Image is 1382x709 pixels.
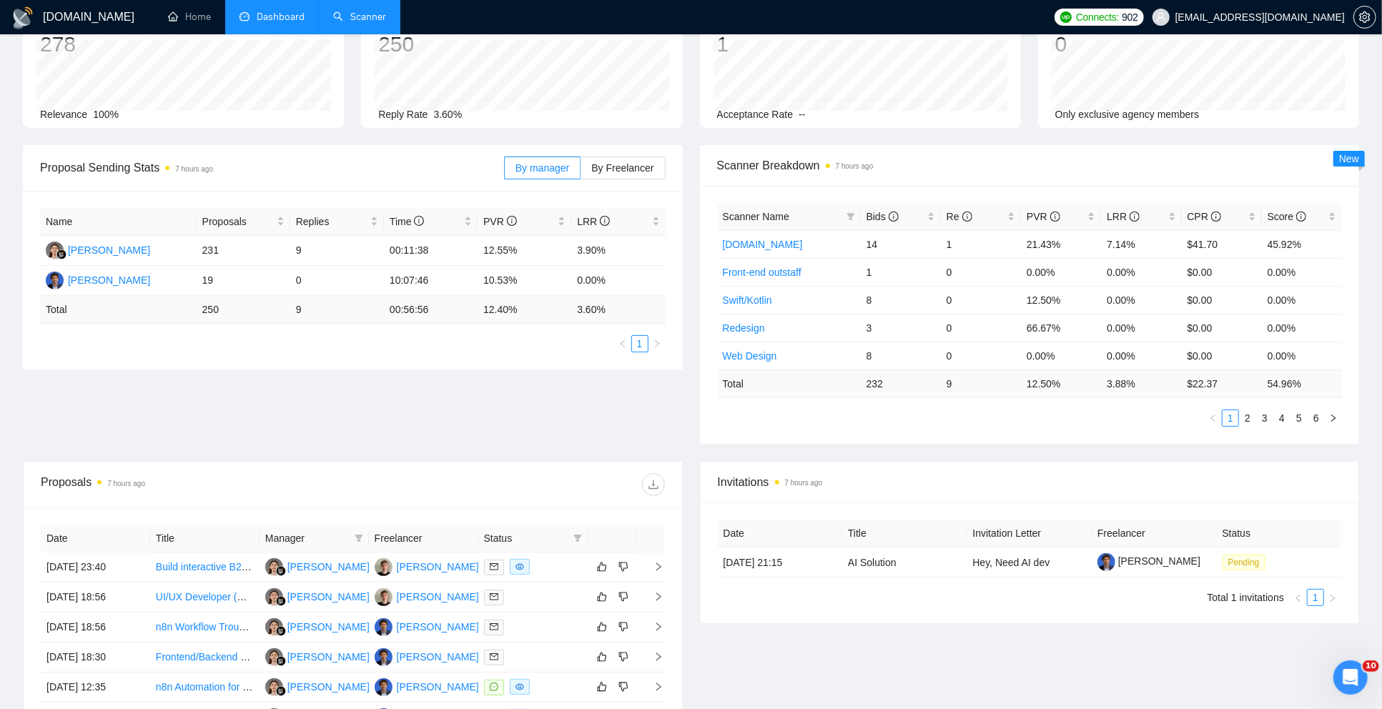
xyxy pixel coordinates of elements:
[290,266,384,296] td: 0
[1076,9,1119,25] span: Connects:
[973,557,1050,568] span: Hey, Need AI dev
[41,473,352,496] div: Proposals
[375,560,479,572] a: MR[PERSON_NAME]
[41,613,150,643] td: [DATE] 18:56
[93,109,119,120] span: 100%
[723,322,765,334] a: Redesign
[197,208,290,236] th: Proposals
[593,558,611,575] button: like
[1325,410,1342,427] button: right
[597,591,607,603] span: like
[1182,230,1262,258] td: $41.70
[515,162,569,174] span: By manager
[571,266,665,296] td: 0.00%
[276,686,286,696] img: gigradar-bm.png
[1308,590,1323,605] a: 1
[507,216,517,226] span: info-circle
[941,230,1021,258] td: 1
[597,651,607,663] span: like
[717,157,1343,174] span: Scanner Breakdown
[1188,211,1221,222] span: CPR
[1122,9,1137,25] span: 902
[1101,370,1181,397] td: 3.88 %
[1262,314,1342,342] td: 0.00%
[1222,410,1239,427] li: 1
[1308,410,1325,427] li: 6
[1354,11,1376,23] span: setting
[1209,414,1218,422] span: left
[150,582,260,613] td: UI/UX Developer (WPF/.NET, Desktop Application – Frontend Only)
[571,527,585,549] span: filter
[842,520,967,547] th: Title
[265,620,370,632] a: KK[PERSON_NAME]
[202,214,274,229] span: Proposals
[265,678,283,696] img: KK
[11,6,34,29] img: logo
[1107,211,1140,222] span: LRR
[1021,370,1101,397] td: 12.50 %
[1060,11,1072,23] img: upwork-logo.png
[597,561,607,572] span: like
[615,618,632,635] button: dislike
[1290,589,1307,606] button: left
[150,552,260,582] td: Build interactive B2B dashboard in Figma
[614,335,631,352] button: left
[1205,410,1222,427] li: Previous Page
[369,525,478,552] th: Freelancer
[593,648,611,665] button: like
[483,216,517,227] span: PVR
[276,596,286,606] img: gigradar-bm.png
[1092,520,1217,547] th: Freelancer
[648,335,666,352] li: Next Page
[836,162,874,170] time: 7 hours ago
[397,679,479,695] div: [PERSON_NAME]
[1274,410,1290,426] a: 4
[653,339,661,348] span: right
[150,673,260,703] td: n8n Automation for Scraping Venues and Gigs in Nordics
[1027,211,1060,222] span: PVR
[1308,410,1324,426] a: 6
[615,648,632,665] button: dislike
[1268,211,1306,222] span: Score
[150,525,260,552] th: Title
[1101,342,1181,370] td: 0.00%
[156,681,479,693] a: n8n Automation for Scraping Venues and Gigs in [GEOGRAPHIC_DATA]
[1333,660,1368,695] iframe: Intercom live chat
[478,236,571,266] td: 12.55%
[642,562,663,572] span: right
[397,649,479,665] div: [PERSON_NAME]
[643,479,664,490] span: download
[941,258,1021,286] td: 0
[593,678,611,695] button: like
[40,109,87,120] span: Relevance
[723,294,772,306] a: Swift/Kotlin
[265,588,283,606] img: KK
[265,560,370,572] a: KK[PERSON_NAME]
[240,11,250,21] span: dashboard
[197,296,290,324] td: 250
[648,335,666,352] button: right
[593,618,611,635] button: like
[375,650,479,662] a: DU[PERSON_NAME]
[265,530,349,546] span: Manager
[1256,410,1273,427] li: 3
[1353,11,1376,23] a: setting
[615,678,632,695] button: dislike
[573,534,582,542] span: filter
[276,626,286,636] img: gigradar-bm.png
[571,296,665,324] td: 3.60 %
[889,212,899,222] span: info-circle
[1328,594,1337,603] span: right
[1363,660,1379,672] span: 10
[290,208,384,236] th: Replies
[867,211,899,222] span: Bids
[1223,555,1265,570] span: Pending
[1307,589,1324,606] li: 1
[68,272,150,288] div: [PERSON_NAME]
[717,370,861,397] td: Total
[287,589,370,605] div: [PERSON_NAME]
[150,643,260,673] td: Frontend/Backend Laravel Dev
[1324,589,1341,606] li: Next Page
[642,622,663,632] span: right
[1055,109,1200,120] span: Only exclusive agency members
